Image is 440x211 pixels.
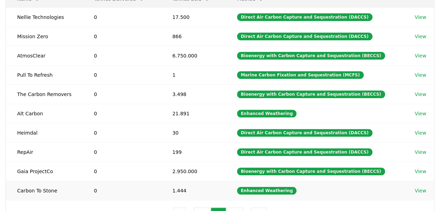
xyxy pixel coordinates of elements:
div: Bioenergy with Carbon Capture and Sequestration (BECCS) [237,168,385,175]
td: Pull To Refresh [6,65,83,84]
td: 21.891 [161,104,225,123]
td: 0 [83,162,161,181]
td: 0 [83,181,161,200]
td: RepAir [6,142,83,162]
td: 0 [83,123,161,142]
td: 866 [161,27,225,46]
td: 0 [83,65,161,84]
a: View [414,129,426,136]
td: Alt Carbon [6,104,83,123]
a: View [414,187,426,194]
div: Enhanced Weathering [237,110,297,117]
a: View [414,72,426,79]
td: The Carbon Removers [6,84,83,104]
div: Bioenergy with Carbon Capture and Sequestration (BECCS) [237,52,385,60]
a: View [414,110,426,117]
td: 199 [161,142,225,162]
a: View [414,149,426,156]
div: Direct Air Carbon Capture and Sequestration (DACCS) [237,129,372,137]
a: View [414,168,426,175]
div: Bioenergy with Carbon Capture and Sequestration (BECCS) [237,90,385,98]
td: 30 [161,123,225,142]
a: View [414,14,426,21]
a: View [414,33,426,40]
td: 0 [83,7,161,27]
div: Direct Air Carbon Capture and Sequestration (DACCS) [237,148,372,156]
a: View [414,91,426,98]
div: Enhanced Weathering [237,187,297,195]
td: 1.444 [161,181,225,200]
td: 6.750.000 [161,46,225,65]
td: 0 [83,27,161,46]
a: View [414,52,426,59]
td: 17.500 [161,7,225,27]
td: Mission Zero [6,27,83,46]
td: 0 [83,84,161,104]
td: 3.498 [161,84,225,104]
td: 2.950.000 [161,162,225,181]
div: Direct Air Carbon Capture and Sequestration (DACCS) [237,13,372,21]
div: Marine Carbon Fixation and Sequestration (MCFS) [237,71,364,79]
td: AtmosClear [6,46,83,65]
td: Gaia ProjectCo [6,162,83,181]
td: 1 [161,65,225,84]
div: Direct Air Carbon Capture and Sequestration (DACCS) [237,33,372,40]
td: Nellie Technologies [6,7,83,27]
td: 0 [83,142,161,162]
td: 0 [83,46,161,65]
td: Heimdal [6,123,83,142]
td: Carbon To Stone [6,181,83,200]
td: 0 [83,104,161,123]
